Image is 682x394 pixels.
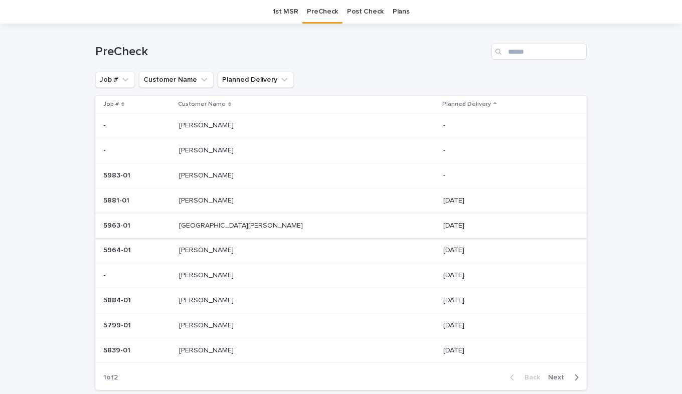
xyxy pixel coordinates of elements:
button: Back [502,373,544,382]
p: [PERSON_NAME] [179,194,236,205]
input: Search [491,44,587,60]
p: Job # [103,99,119,110]
p: 5881-01 [103,194,131,205]
tr: 5839-015839-01 [PERSON_NAME][PERSON_NAME] [DATE] [95,338,587,363]
p: [PERSON_NAME] [179,269,236,280]
p: [DATE] [443,246,571,255]
p: Customer Name [178,99,226,110]
p: [DATE] [443,222,571,230]
p: [DATE] [443,346,571,355]
p: 5964-01 [103,244,133,255]
p: - [443,146,571,155]
p: - [103,269,108,280]
p: [PERSON_NAME] [179,244,236,255]
span: Back [519,374,540,381]
button: Customer Name [139,72,214,88]
p: - [103,144,108,155]
tr: 5799-015799-01 [PERSON_NAME][PERSON_NAME] [DATE] [95,313,587,338]
p: [PERSON_NAME] [179,119,236,130]
tr: 5884-015884-01 [PERSON_NAME][PERSON_NAME] [DATE] [95,288,587,313]
p: [PERSON_NAME] [179,344,236,355]
p: - [103,119,108,130]
p: [DATE] [443,321,571,330]
button: Planned Delivery [218,72,294,88]
button: Job # [95,72,135,88]
p: 5983-01 [103,169,132,180]
p: 5799-01 [103,319,133,330]
tr: 5881-015881-01 [PERSON_NAME][PERSON_NAME] [DATE] [95,188,587,213]
p: [PERSON_NAME] [179,169,236,180]
h1: PreCheck [95,45,487,59]
p: [DATE] [443,271,571,280]
tr: -- [PERSON_NAME][PERSON_NAME] - [95,113,587,138]
p: [PERSON_NAME] [179,294,236,305]
span: Next [548,374,570,381]
p: 5963-01 [103,220,132,230]
p: 5839-01 [103,344,132,355]
p: Planned Delivery [442,99,491,110]
tr: -- [PERSON_NAME][PERSON_NAME] [DATE] [95,263,587,288]
p: 1 of 2 [95,365,126,390]
p: [DATE] [443,196,571,205]
tr: 5963-015963-01 [GEOGRAPHIC_DATA][PERSON_NAME][GEOGRAPHIC_DATA][PERSON_NAME] [DATE] [95,213,587,238]
button: Next [544,373,587,382]
tr: 5983-015983-01 [PERSON_NAME][PERSON_NAME] - [95,163,587,188]
p: - [443,171,571,180]
p: 5884-01 [103,294,133,305]
p: [GEOGRAPHIC_DATA][PERSON_NAME] [179,220,305,230]
p: - [443,121,571,130]
p: [PERSON_NAME] [179,319,236,330]
p: [DATE] [443,296,571,305]
tr: -- [PERSON_NAME][PERSON_NAME] - [95,138,587,163]
p: [PERSON_NAME] [179,144,236,155]
tr: 5964-015964-01 [PERSON_NAME][PERSON_NAME] [DATE] [95,238,587,263]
